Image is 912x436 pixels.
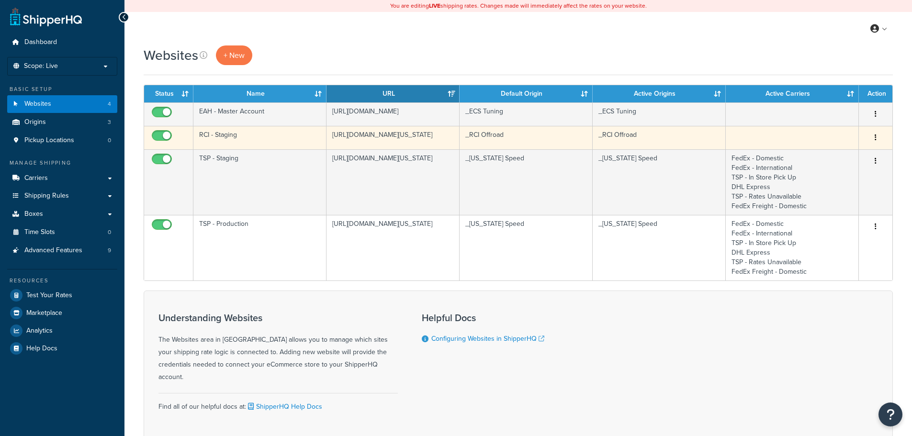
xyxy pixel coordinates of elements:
[7,113,117,131] li: Origins
[158,393,398,413] div: Find all of our helpful docs at:
[24,210,43,218] span: Boxes
[7,287,117,304] a: Test Your Rates
[26,291,72,300] span: Test Your Rates
[7,159,117,167] div: Manage Shipping
[193,85,327,102] th: Name: activate to sort column ascending
[7,242,117,259] a: Advanced Features 9
[26,345,57,353] span: Help Docs
[24,62,58,70] span: Scope: Live
[24,174,48,182] span: Carriers
[460,126,593,149] td: _RCI Offroad
[26,327,53,335] span: Analytics
[327,126,460,149] td: [URL][DOMAIN_NAME][US_STATE]
[327,102,460,126] td: [URL][DOMAIN_NAME]
[593,102,726,126] td: _ECS Tuning
[7,169,117,187] a: Carriers
[7,132,117,149] li: Pickup Locations
[7,242,117,259] li: Advanced Features
[108,118,111,126] span: 3
[158,313,398,383] div: The Websites area in [GEOGRAPHIC_DATA] allows you to manage which sites your shipping rate logic ...
[593,85,726,102] th: Active Origins: activate to sort column ascending
[327,85,460,102] th: URL: activate to sort column ascending
[7,34,117,51] a: Dashboard
[7,322,117,339] a: Analytics
[460,85,593,102] th: Default Origin: activate to sort column ascending
[24,118,46,126] span: Origins
[224,50,245,61] span: + New
[726,85,859,102] th: Active Carriers: activate to sort column ascending
[24,192,69,200] span: Shipping Rules
[878,402,902,426] button: Open Resource Center
[7,113,117,131] a: Origins 3
[193,102,327,126] td: EAH - Master Account
[7,95,117,113] a: Websites 4
[726,215,859,280] td: FedEx - Domestic FedEx - International TSP - In Store Pick Up DHL Express TSP - Rates Unavailable...
[593,126,726,149] td: _RCI Offroad
[422,313,544,323] h3: Helpful Docs
[460,215,593,280] td: _[US_STATE] Speed
[7,205,117,223] a: Boxes
[24,100,51,108] span: Websites
[7,304,117,322] a: Marketplace
[429,1,440,10] b: LIVE
[460,149,593,215] td: _[US_STATE] Speed
[108,100,111,108] span: 4
[460,102,593,126] td: _ECS Tuning
[859,85,892,102] th: Action
[193,149,327,215] td: TSP - Staging
[24,228,55,236] span: Time Slots
[24,246,82,255] span: Advanced Features
[327,149,460,215] td: [URL][DOMAIN_NAME][US_STATE]
[246,402,322,412] a: ShipperHQ Help Docs
[7,132,117,149] a: Pickup Locations 0
[108,228,111,236] span: 0
[7,85,117,93] div: Basic Setup
[193,126,327,149] td: RCI - Staging
[108,136,111,145] span: 0
[7,277,117,285] div: Resources
[726,149,859,215] td: FedEx - Domestic FedEx - International TSP - In Store Pick Up DHL Express TSP - Rates Unavailable...
[7,95,117,113] li: Websites
[7,340,117,357] a: Help Docs
[7,224,117,241] a: Time Slots 0
[7,187,117,205] a: Shipping Rules
[26,309,62,317] span: Marketplace
[216,45,252,65] a: + New
[158,313,398,323] h3: Understanding Websites
[431,334,544,344] a: Configuring Websites in ShipperHQ
[593,215,726,280] td: _[US_STATE] Speed
[144,85,193,102] th: Status: activate to sort column ascending
[144,46,198,65] h1: Websites
[10,7,82,26] a: ShipperHQ Home
[7,224,117,241] li: Time Slots
[24,136,74,145] span: Pickup Locations
[327,215,460,280] td: [URL][DOMAIN_NAME][US_STATE]
[24,38,57,46] span: Dashboard
[108,246,111,255] span: 9
[193,215,327,280] td: TSP - Production
[593,149,726,215] td: _[US_STATE] Speed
